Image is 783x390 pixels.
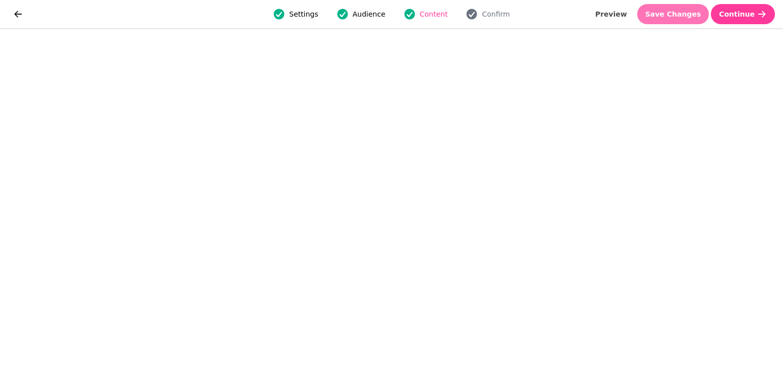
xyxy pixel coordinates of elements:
button: Continue [711,4,775,24]
button: Preview [587,4,635,24]
span: Continue [719,11,755,18]
span: Preview [595,11,627,18]
span: Confirm [482,9,510,19]
span: Content [420,9,448,19]
span: Settings [289,9,318,19]
button: go back [8,4,28,24]
button: Save Changes [637,4,709,24]
span: Audience [353,9,385,19]
span: Save Changes [645,11,701,18]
